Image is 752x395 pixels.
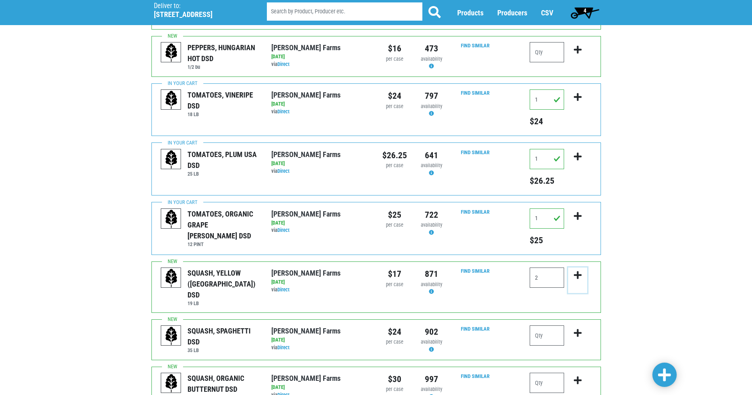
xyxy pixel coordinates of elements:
a: Direct [277,227,290,233]
div: per case [382,281,407,289]
a: Find Similar [461,373,490,379]
div: $17 [382,268,407,280]
input: Qty [530,42,564,62]
input: Qty [530,268,564,288]
a: Direct [277,61,290,67]
a: [PERSON_NAME] Farms [271,91,341,99]
div: TOMATOES, VINERIPE DSD [187,89,259,111]
span: availability [421,56,442,62]
div: 473 [419,42,444,55]
img: placeholder-variety-43d6402dacf2d531de610a020419775a.svg [161,326,181,346]
div: $24 [382,325,407,338]
div: via [271,61,370,68]
div: per case [382,103,407,110]
div: $16 [382,42,407,55]
div: per case [382,338,407,346]
a: [PERSON_NAME] Farms [271,150,341,159]
a: Direct [277,108,290,115]
div: 902 [419,325,444,338]
img: placeholder-variety-43d6402dacf2d531de610a020419775a.svg [161,149,181,170]
a: Direct [277,344,290,350]
a: 4 [567,4,603,21]
div: per case [382,55,407,63]
input: Qty [530,208,564,229]
div: 722 [419,208,444,221]
span: availability [421,103,442,109]
a: [PERSON_NAME] Farms [271,327,341,335]
h5: Total price [530,235,564,246]
div: via [271,227,370,234]
input: Search by Product, Producer etc. [267,2,422,21]
img: placeholder-variety-43d6402dacf2d531de610a020419775a.svg [161,42,181,63]
div: [DATE] [271,219,370,227]
div: [DATE] [271,384,370,391]
div: $25 [382,208,407,221]
a: Direct [277,168,290,174]
a: Find Similar [461,42,490,49]
a: [PERSON_NAME] Farms [271,43,341,52]
div: 871 [419,268,444,280]
h6: 19 LB [187,300,259,306]
div: PEPPERS, HUNGARIAN HOT DSD [187,42,259,64]
span: availability [421,162,442,168]
div: Availability may be subject to change. [419,221,444,237]
a: [PERSON_NAME] Farms [271,374,341,382]
span: 4 [584,7,586,14]
input: Qty [530,89,564,110]
input: Qty [530,373,564,393]
div: via [271,168,370,175]
h6: 1/2 bu [187,64,259,70]
h6: 18 LB [187,111,259,117]
div: 641 [419,149,444,162]
h6: 12 PINT [187,241,259,247]
div: 997 [419,373,444,386]
input: Qty [530,325,564,346]
h5: [STREET_ADDRESS] [154,10,246,19]
span: availability [421,386,442,392]
a: [PERSON_NAME] Farms [271,210,341,218]
h6: 35 LB [187,347,259,353]
a: Direct [277,287,290,293]
div: per case [382,386,407,393]
a: [PERSON_NAME] Farms [271,269,341,277]
div: [DATE] [271,160,370,168]
img: placeholder-variety-43d6402dacf2d531de610a020419775a.svg [161,209,181,229]
div: [DATE] [271,53,370,61]
div: via [271,286,370,294]
p: Deliver to: [154,2,246,10]
div: [DATE] [271,100,370,108]
div: per case [382,221,407,229]
div: TOMATOES, ORGANIC GRAPE [PERSON_NAME] DSD [187,208,259,241]
input: Qty [530,149,564,169]
a: Find Similar [461,90,490,96]
div: $26.25 [382,149,407,162]
a: Find Similar [461,268,490,274]
div: $30 [382,373,407,386]
div: $24 [382,89,407,102]
a: CSV [541,8,553,17]
a: Find Similar [461,149,490,155]
div: SQUASH, SPAGHETTI DSD [187,325,259,347]
a: Producers [497,8,527,17]
div: via [271,344,370,352]
img: placeholder-variety-43d6402dacf2d531de610a020419775a.svg [161,268,181,288]
div: Availability may be subject to change. [419,162,444,177]
a: Products [457,8,484,17]
h6: 25 LB [187,171,259,177]
div: 797 [419,89,444,102]
img: placeholder-variety-43d6402dacf2d531de610a020419775a.svg [161,373,181,393]
h5: Total price [530,116,564,127]
img: placeholder-variety-43d6402dacf2d531de610a020419775a.svg [161,90,181,110]
span: availability [421,339,442,345]
div: [DATE] [271,278,370,286]
h5: Total price [530,176,564,186]
div: SQUASH, ORGANIC BUTTERNUT DSD [187,373,259,395]
div: SQUASH, YELLOW ([GEOGRAPHIC_DATA]) DSD [187,268,259,300]
div: TOMATOES, PLUM USA DSD [187,149,259,171]
a: Find Similar [461,326,490,332]
div: [DATE] [271,336,370,344]
span: availability [421,222,442,228]
a: Find Similar [461,209,490,215]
